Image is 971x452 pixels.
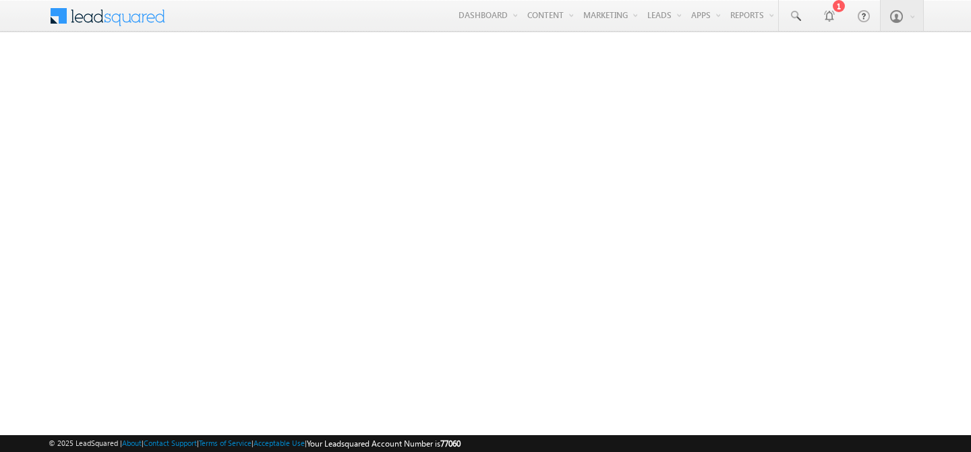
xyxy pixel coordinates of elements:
span: 77060 [440,439,461,449]
a: About [122,439,142,447]
span: © 2025 LeadSquared | | | | | [49,437,461,450]
a: Acceptable Use [254,439,305,447]
a: Contact Support [144,439,197,447]
a: Terms of Service [199,439,252,447]
span: Your Leadsquared Account Number is [307,439,461,449]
